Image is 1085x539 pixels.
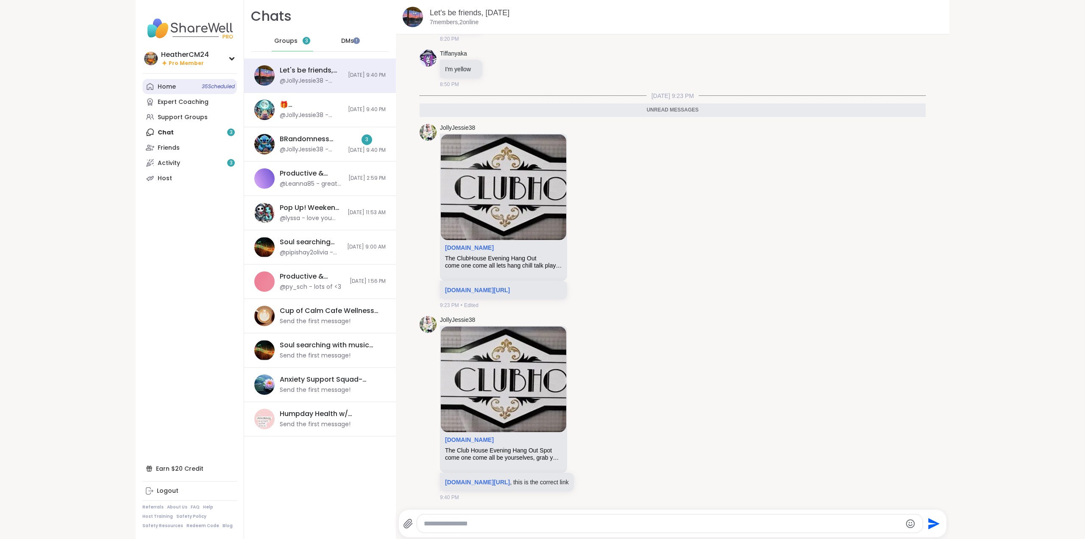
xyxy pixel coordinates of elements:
[223,523,233,529] a: Blog
[445,454,562,461] div: come one come all be yourselves, grab your favorite beverage of choice, a snack, pull up a chair ...
[280,306,381,316] div: Cup of Calm Cafe Wellness [DATE]
[464,302,479,309] span: Edited
[280,214,342,223] div: @lyssa - love you momma
[348,147,386,154] span: [DATE] 9:40 PM
[254,203,275,223] img: Pop Up! Weekend Session!, Oct 12
[142,504,164,510] a: Referrals
[142,14,237,43] img: ShareWell Nav Logo
[923,514,942,533] button: Send
[157,487,178,495] div: Logout
[191,504,200,510] a: FAQ
[142,483,237,499] a: Logout
[420,103,926,117] div: Unread messages
[362,134,372,145] div: 3
[142,94,237,109] a: Expert Coaching
[348,175,386,182] span: [DATE] 2:59 PM
[420,316,437,333] img: https://sharewell-space-live.sfo3.digitaloceanspaces.com/user-generated/3602621c-eaa5-4082-863a-9...
[445,244,494,251] a: Attachment
[403,7,423,27] img: Let's be friends, Oct 12
[280,249,342,257] div: @pipishay2olivia - [URL][DOMAIN_NAME]
[254,409,275,429] img: Humpday Health w/ Heather, Oct 16
[440,494,459,501] span: 9:40 PM
[274,37,298,45] span: Groups
[280,77,343,85] div: @JollyJessie38 - [DOMAIN_NAME][URL] , this is the correct link
[280,375,381,384] div: Anxiety Support Squad- Living with Health Issues, [DATE]
[440,81,459,88] span: 8:50 PM
[445,262,562,269] div: come one come all lets hang chill talk play games and enjoy the night together this is a chill zo...
[430,8,509,17] a: Let's be friends, [DATE]
[445,436,494,443] a: Attachment
[280,237,342,247] div: Soul searching with music -Special topic edition! , [DATE]
[347,243,386,251] span: [DATE] 9:00 AM
[420,50,437,67] img: https://sharewell-space-live.sfo3.digitaloceanspaces.com/user-generated/c119739d-7237-4932-a94b-0...
[353,37,360,44] iframe: Spotlight
[348,209,386,216] span: [DATE] 11:53 AM
[158,159,180,168] div: Activity
[280,100,343,109] div: 🎁 [PERSON_NAME]’s Spooktacular Birthday Party 🎃 , [DATE]
[167,504,187,510] a: About Us
[440,316,475,324] a: JollyJessie38
[144,52,158,65] img: HeatherCM24
[424,519,902,528] textarea: Type your message
[280,283,341,291] div: @py_sch - lots of <3
[280,409,381,419] div: Humpday Health w/ [PERSON_NAME], [DATE]
[186,523,219,529] a: Redeem Code
[348,72,386,79] span: [DATE] 9:40 PM
[445,65,477,73] p: I'm yellow
[348,106,386,113] span: [DATE] 9:40 PM
[280,420,351,429] div: Send the first message!
[254,340,275,360] img: Soul searching with music 🎵🎶, Oct 16
[230,159,233,167] span: 3
[445,478,569,486] p: , this is the correct link
[445,479,510,486] a: [DOMAIN_NAME][URL]
[176,514,206,519] a: Safety Policy
[158,98,209,106] div: Expert Coaching
[158,174,172,183] div: Host
[440,50,467,58] a: Tiffanyaka
[280,272,345,281] div: Productive & Chatty Body Doubling , [DATE]
[142,523,183,529] a: Safety Resources
[142,155,237,170] a: Activity3
[341,37,354,45] span: DMs
[251,7,292,26] h1: Chats
[254,271,275,292] img: Productive & Chatty Body Doubling , Oct 11
[280,134,343,144] div: BRandomness Unstable Connection Open Forum, [DATE]
[280,180,343,188] div: @Leanna85 - great time nut i have to go into meeting bye
[142,514,173,519] a: Host Training
[254,306,275,326] img: Cup of Calm Cafe Wellness Wednesday , Oct 15
[280,203,342,212] div: Pop Up! Weekend Session!, [DATE]
[161,50,209,59] div: HeatherCM24
[445,287,510,293] a: [DOMAIN_NAME][URL]
[254,100,275,120] img: 🎁 Lynette’s Spooktacular Birthday Party 🎃 , Oct 11
[142,461,237,476] div: Earn $20 Credit
[350,278,386,285] span: [DATE] 1:56 PM
[461,302,462,309] span: •
[142,140,237,155] a: Friends
[280,317,351,326] div: Send the first message!
[280,111,343,120] div: @JollyJessie38 - [DOMAIN_NAME][URL] , this is the correct link
[430,18,479,27] p: 7 members, 2 online
[158,113,208,122] div: Support Groups
[441,327,566,432] img: The Club House Evening Hang Out Spot
[646,92,699,100] span: [DATE] 9:23 PM
[202,83,235,90] span: 35 Scheduled
[142,170,237,186] a: Host
[280,169,343,178] div: Productive & Chatty Body Doubling, [DATE]
[445,447,562,454] div: The Club House Evening Hang Out Spot
[280,341,381,350] div: Soul searching with music 🎵🎶, [DATE]
[142,109,237,125] a: Support Groups
[142,79,237,94] a: Home35Scheduled
[254,168,275,189] img: Productive & Chatty Body Doubling, Oct 12
[203,504,213,510] a: Help
[420,124,437,141] img: https://sharewell-space-live.sfo3.digitaloceanspaces.com/user-generated/3602621c-eaa5-4082-863a-9...
[280,386,351,394] div: Send the first message!
[254,134,275,154] img: BRandomness Unstable Connection Open Forum, Oct 12
[158,144,180,152] div: Friends
[905,519,915,529] button: Emoji picker
[254,237,275,257] img: Soul searching with music -Special topic edition! , Oct 13
[158,83,176,91] div: Home
[440,124,475,132] a: JollyJessie38
[445,255,562,262] div: The ClubHouse Evening Hang Out
[440,35,459,43] span: 8:20 PM
[280,66,343,75] div: Let's be friends, [DATE]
